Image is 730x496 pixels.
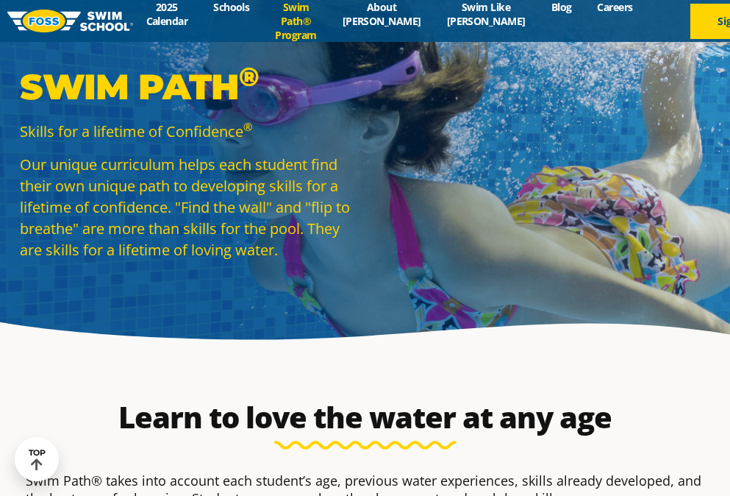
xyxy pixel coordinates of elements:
[18,400,712,435] h2: Learn to love the water at any age
[239,60,259,93] sup: ®
[243,119,252,134] sup: ®
[20,154,358,261] p: Our unique curriculum helps each student find their own unique path to developing skills for a li...
[29,448,46,471] div: TOP
[20,65,358,109] p: Swim Path
[20,121,358,142] p: Skills for a lifetime of Confidence
[7,10,133,32] img: FOSS Swim School Logo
